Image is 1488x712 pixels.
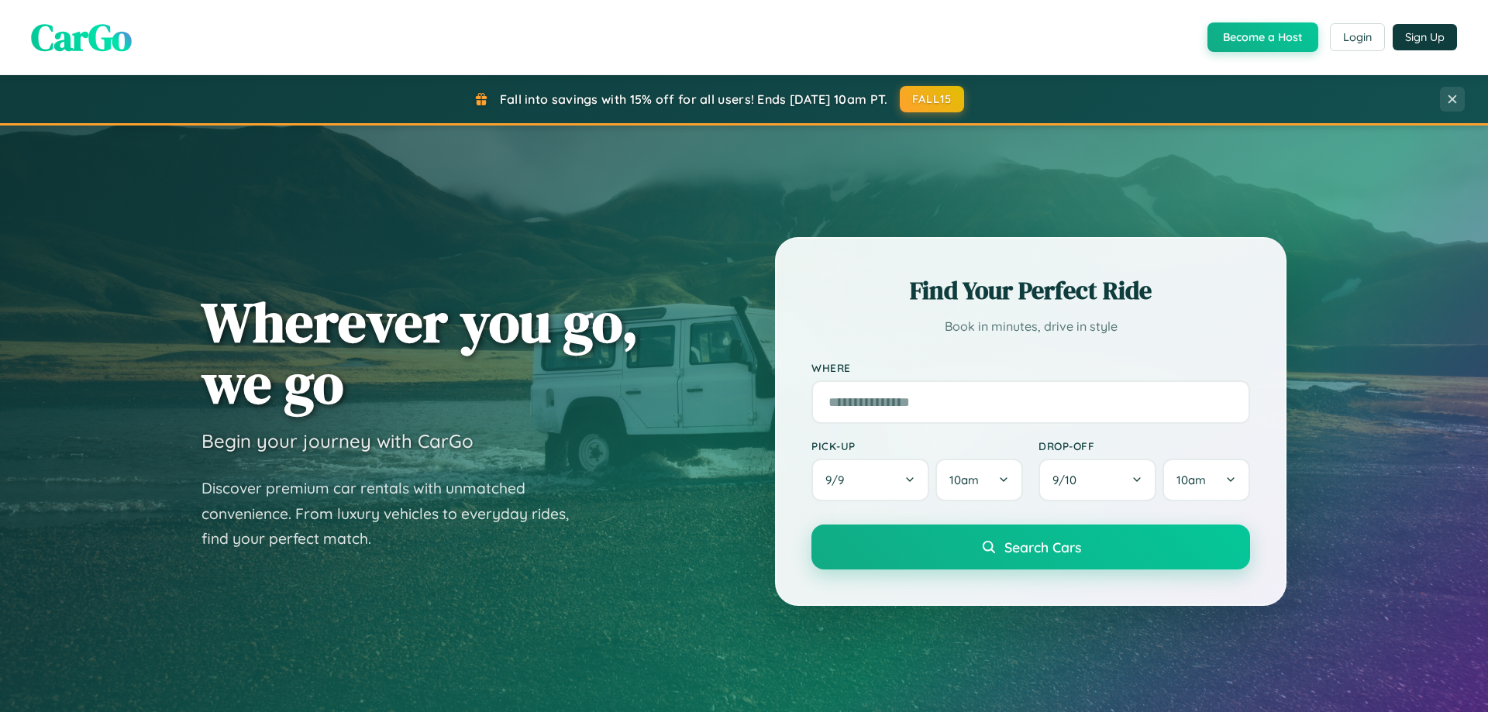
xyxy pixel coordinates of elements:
[1052,473,1084,487] span: 9 / 10
[1038,439,1250,452] label: Drop-off
[1393,24,1457,50] button: Sign Up
[811,439,1023,452] label: Pick-up
[949,473,979,487] span: 10am
[201,476,589,552] p: Discover premium car rentals with unmatched convenience. From luxury vehicles to everyday rides, ...
[201,291,639,414] h1: Wherever you go, we go
[1162,459,1250,501] button: 10am
[1004,538,1081,555] span: Search Cars
[500,91,888,107] span: Fall into savings with 15% off for all users! Ends [DATE] 10am PT.
[900,86,965,112] button: FALL15
[1038,459,1156,501] button: 9/10
[201,429,474,452] h3: Begin your journey with CarGo
[825,473,852,487] span: 9 / 9
[811,459,929,501] button: 9/9
[1207,22,1318,52] button: Become a Host
[811,525,1250,569] button: Search Cars
[811,273,1250,308] h2: Find Your Perfect Ride
[1176,473,1206,487] span: 10am
[811,361,1250,374] label: Where
[935,459,1023,501] button: 10am
[811,315,1250,338] p: Book in minutes, drive in style
[31,12,132,63] span: CarGo
[1330,23,1385,51] button: Login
